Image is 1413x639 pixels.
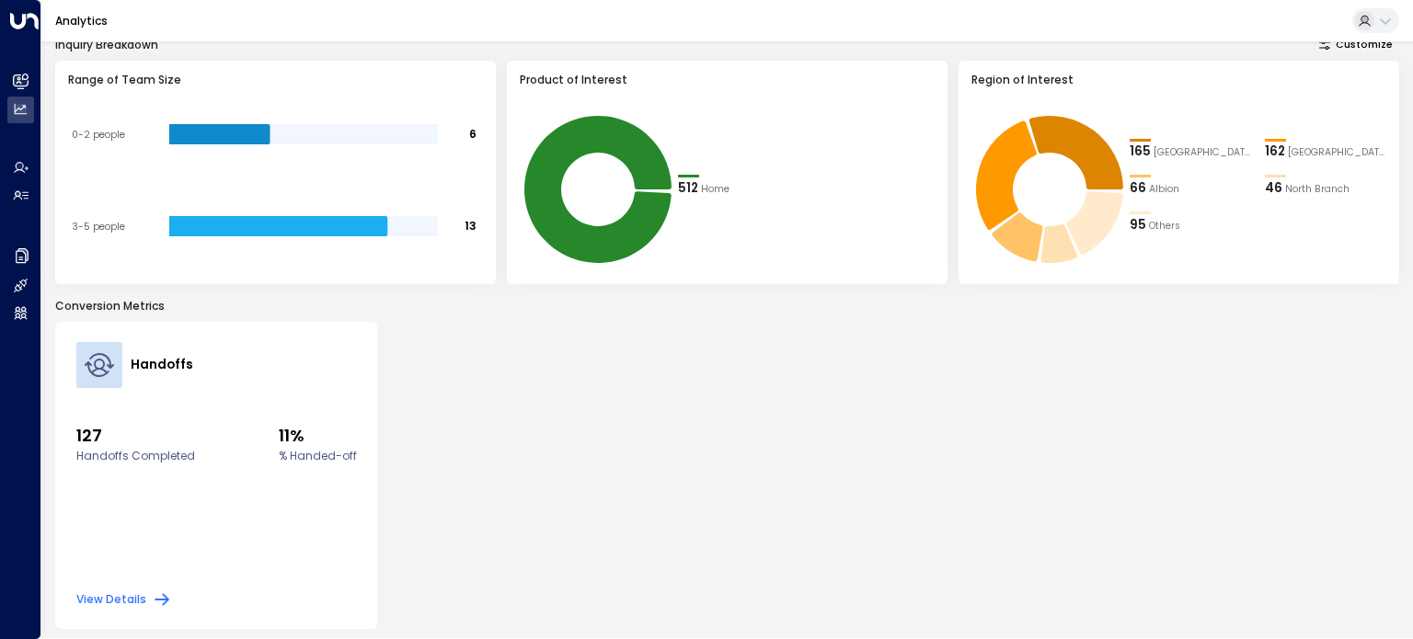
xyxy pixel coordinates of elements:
button: Customize [1313,36,1400,55]
div: 66Albion [1130,179,1251,198]
h3: Region of Interest [971,72,1387,88]
div: Inquiry Breakdown [55,37,158,53]
h4: Handoffs [131,356,193,374]
div: 95Others [1130,216,1251,234]
h3: Range of Team Size [68,72,484,88]
div: 46 [1265,179,1282,198]
span: Mount Pleasant [1288,145,1386,160]
div: 66 [1130,179,1146,198]
p: Conversion Metrics [55,298,1399,314]
div: 165Central Michigan [1130,143,1251,161]
span: Others [1149,219,1180,234]
tspan: 3-5 people [72,220,125,234]
button: View Details [76,590,172,609]
div: 95 [1130,216,1146,234]
tspan: 0-2 people [72,128,125,142]
div: 162Mount Pleasant [1265,143,1386,161]
span: Albion [1149,182,1179,197]
span: Home [701,182,729,197]
tspan: 13 [465,219,477,234]
div: 162 [1265,143,1285,161]
div: 165 [1130,143,1151,161]
label: % Handed-off [279,448,357,464]
div: 512 [678,179,698,198]
div: 46North Branch [1265,179,1386,198]
a: Analytics [55,13,108,29]
tspan: 6 [469,127,477,143]
div: 512Home [678,179,799,198]
span: Central Michigan [1154,145,1251,160]
label: Handoffs Completed [76,448,195,464]
h3: Product of Interest [520,72,936,88]
span: North Branch [1285,182,1350,197]
span: 11% [279,423,357,448]
span: 127 [76,423,195,448]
